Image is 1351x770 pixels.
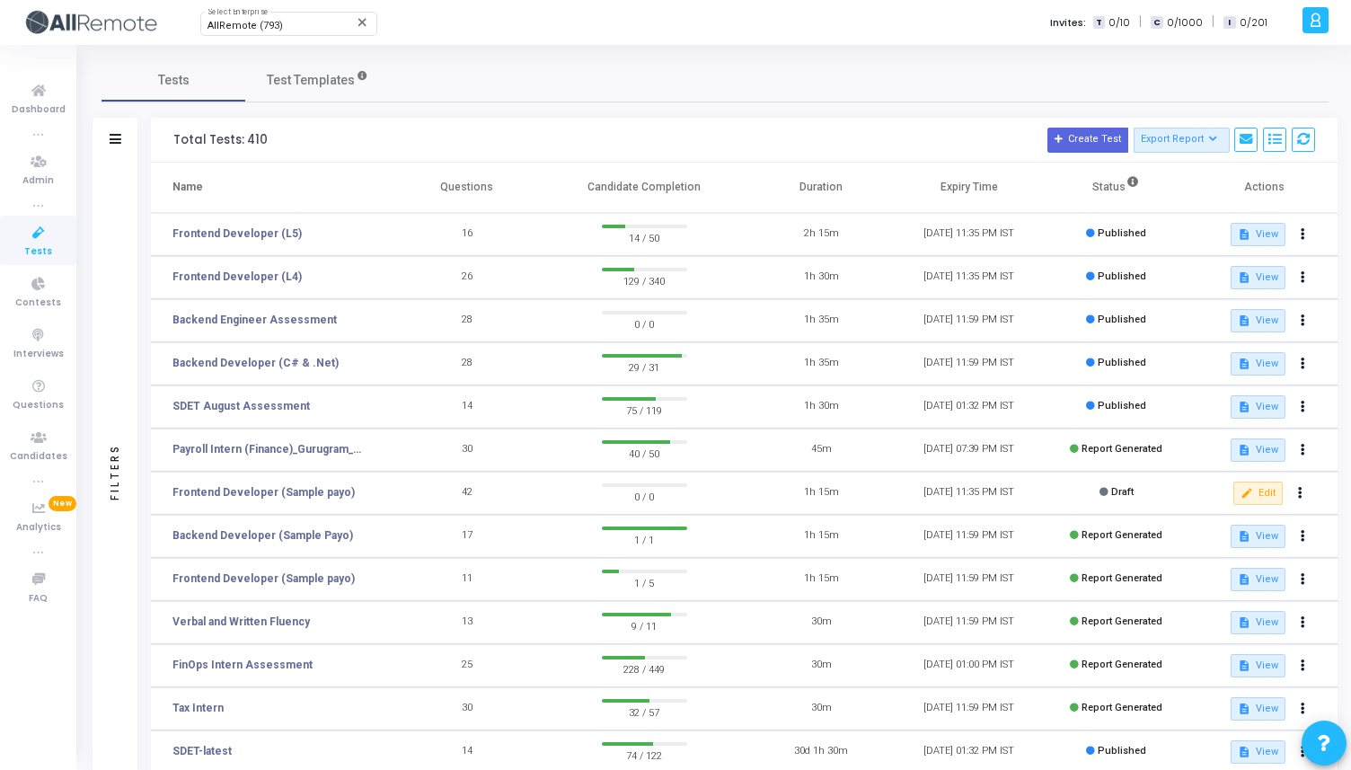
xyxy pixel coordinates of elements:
td: [DATE] 11:35 PM IST [895,256,1042,299]
span: 0/201 [1240,15,1267,31]
td: [DATE] 11:35 PM IST [895,213,1042,256]
td: 28 [393,299,541,342]
button: Create Test [1047,128,1128,153]
a: SDET-latest [172,743,232,759]
td: 26 [393,256,541,299]
a: Tax Intern [172,700,224,716]
span: C [1151,16,1162,30]
mat-icon: description [1238,444,1250,456]
td: 28 [393,342,541,385]
span: 0/10 [1108,15,1130,31]
a: Backend Developer (C# & .Net) [172,355,339,371]
span: 0 / 0 [602,487,687,505]
span: Report Generated [1082,702,1162,713]
td: 1h 30m [747,256,895,299]
a: Verbal and Written Fluency [172,614,310,630]
mat-icon: description [1238,616,1250,629]
span: Candidates [10,449,67,465]
span: 75 / 119 [602,401,687,419]
td: 1h 35m [747,342,895,385]
td: 1h 15m [747,472,895,515]
span: I [1223,16,1235,30]
button: View [1231,395,1285,419]
td: 30m [747,644,895,687]
button: View [1231,525,1285,548]
td: 1h 15m [747,558,895,601]
div: Total Tests: 410 [173,133,268,147]
img: logo [22,4,157,40]
button: View [1231,697,1285,721]
td: 14 [393,385,541,429]
span: Published [1098,400,1146,412]
td: [DATE] 01:32 PM IST [895,385,1042,429]
mat-icon: description [1238,358,1250,370]
a: Frontend Developer (Sample payo) [172,484,355,500]
label: Invites: [1050,15,1086,31]
td: [DATE] 01:00 PM IST [895,644,1042,687]
th: Expiry Time [895,163,1042,213]
span: 0/1000 [1167,15,1203,31]
span: 1 / 5 [602,573,687,591]
a: Backend Engineer Assessment [172,312,337,328]
button: View [1231,438,1285,462]
th: Name [151,163,393,213]
td: [DATE] 11:59 PM IST [895,687,1042,730]
div: Filters [107,373,123,571]
span: T [1093,16,1105,30]
button: View [1231,568,1285,591]
span: Report Generated [1082,615,1162,627]
span: 74 / 122 [602,746,687,764]
span: 29 / 31 [602,358,687,376]
th: Candidate Completion [541,163,747,213]
span: Tests [24,244,52,260]
a: Backend Developer (Sample Payo) [172,527,353,544]
span: Published [1098,745,1146,757]
button: View [1231,740,1285,764]
button: View [1231,309,1285,332]
span: Dashboard [12,102,66,118]
span: Interviews [13,347,64,362]
a: Payroll Intern (Finance)_Gurugram_Campus [172,441,366,457]
span: 40 / 50 [602,444,687,462]
mat-icon: description [1238,271,1250,284]
a: SDET August Assessment [172,398,310,414]
td: 45m [747,429,895,472]
span: Published [1098,314,1146,325]
th: Questions [393,163,541,213]
td: 30 [393,687,541,730]
button: Edit [1233,482,1283,505]
td: 30m [747,601,895,644]
span: Analytics [16,520,61,535]
mat-icon: description [1238,659,1250,672]
td: 25 [393,644,541,687]
a: Frontend Developer (Sample payo) [172,571,355,587]
td: 30m [747,687,895,730]
span: Report Generated [1082,572,1162,584]
td: [DATE] 07:39 PM IST [895,429,1042,472]
td: [DATE] 11:59 PM IST [895,299,1042,342]
span: Contests [15,296,61,311]
span: 14 / 50 [602,228,687,246]
td: 42 [393,472,541,515]
td: 2h 15m [747,213,895,256]
td: 30 [393,429,541,472]
td: [DATE] 11:59 PM IST [895,558,1042,601]
span: Test Templates [267,71,355,90]
span: | [1139,13,1142,31]
mat-icon: description [1238,228,1250,241]
td: [DATE] 11:59 PM IST [895,342,1042,385]
td: [DATE] 11:59 PM IST [895,601,1042,644]
span: New [49,496,76,511]
span: Report Generated [1082,659,1162,670]
th: Duration [747,163,895,213]
span: Tests [158,71,190,90]
span: | [1212,13,1214,31]
mat-icon: description [1238,401,1250,413]
mat-icon: description [1238,314,1250,327]
span: 9 / 11 [602,616,687,634]
a: Frontend Developer (L4) [172,269,302,285]
span: 129 / 340 [602,271,687,289]
button: View [1231,352,1285,376]
span: 32 / 57 [602,703,687,721]
mat-icon: description [1238,530,1250,543]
